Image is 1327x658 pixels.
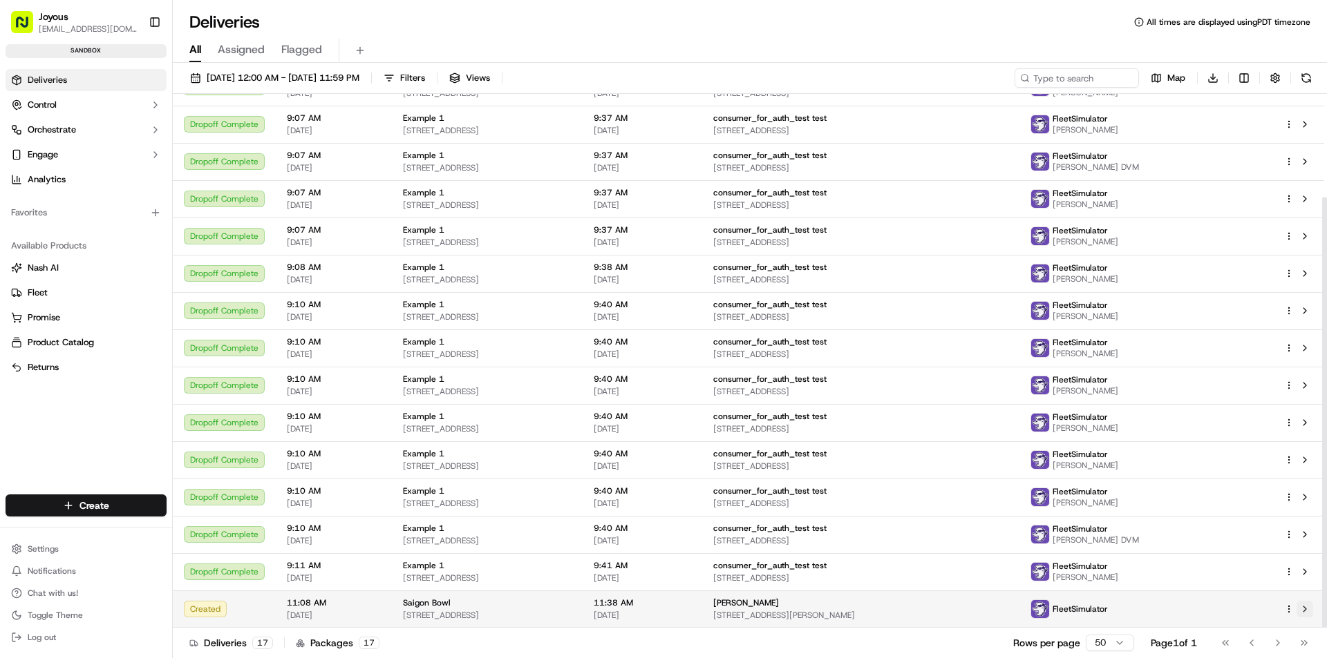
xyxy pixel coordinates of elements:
img: FleetSimulator.png [1031,376,1049,394]
span: [PERSON_NAME] [1053,311,1118,322]
span: FleetSimulator [1053,188,1108,199]
span: [STREET_ADDRESS] [403,535,572,546]
span: [DATE] [287,125,381,136]
span: [STREET_ADDRESS] [713,498,1009,509]
span: Create [79,499,109,512]
span: [STREET_ADDRESS] [403,610,572,621]
button: Views [443,68,496,88]
span: [PERSON_NAME] [1053,572,1118,583]
button: Joyous[EMAIL_ADDRESS][DOMAIN_NAME] [6,6,143,39]
a: Analytics [6,168,167,191]
span: [STREET_ADDRESS] [713,125,1009,136]
img: FleetSimulator.png [1031,563,1049,581]
span: 9:40 AM [594,336,691,347]
span: • [115,214,120,225]
span: FleetSimulator [1053,262,1108,273]
span: [PERSON_NAME] [1053,236,1118,247]
span: FleetSimulator [1053,337,1108,348]
button: Chat with us! [6,583,167,603]
button: Orchestrate [6,119,167,141]
span: Views [466,72,490,84]
span: 9:07 AM [287,150,381,161]
span: [STREET_ADDRESS] [713,274,1009,285]
a: Powered byPylon [97,342,167,353]
span: [STREET_ADDRESS] [713,535,1009,546]
span: [STREET_ADDRESS] [403,125,572,136]
p: Rows per page [1013,636,1080,650]
span: [STREET_ADDRESS] [713,311,1009,322]
span: [STREET_ADDRESS] [713,349,1009,360]
span: Filters [400,72,425,84]
button: Control [6,94,167,116]
button: See all [214,177,252,193]
span: All times are displayed using PDT timezone [1147,17,1310,28]
span: FleetSimulator [1053,486,1108,497]
button: Log out [6,628,167,647]
span: FleetSimulator [1053,300,1108,311]
button: Start new chat [235,136,252,153]
span: [DATE] [287,162,381,173]
span: FleetSimulator [1053,412,1108,423]
span: 9:10 AM [287,299,381,310]
span: [DATE] [287,610,381,621]
span: 9:10 AM [287,523,381,534]
span: Assigned [218,41,265,58]
span: [DATE] [287,423,381,434]
span: Example 1 [403,523,444,534]
img: FleetSimulator.png [1031,488,1049,506]
span: Example 1 [403,448,444,459]
img: FleetSimulator.png [1031,264,1049,282]
button: Toggle Theme [6,606,167,625]
span: [PERSON_NAME] [1053,385,1118,396]
span: 9:07 AM [287,224,381,235]
div: sandbox [6,44,167,58]
span: [PERSON_NAME] [1053,273,1118,284]
button: Joyous [39,10,68,23]
span: 9:08 AM [287,262,381,273]
span: 9:40 AM [594,448,691,459]
img: FleetSimulator.png [1031,115,1049,133]
div: Start new chat [62,132,227,146]
span: [DATE] [287,386,381,397]
span: [STREET_ADDRESS][PERSON_NAME] [713,610,1009,621]
span: [PERSON_NAME] DVM [1053,162,1139,173]
button: Refresh [1297,68,1316,88]
span: FleetSimulator [1053,151,1108,162]
span: Example 1 [403,150,444,161]
span: 9:10 AM [287,374,381,385]
a: 💻API Documentation [111,303,227,328]
span: [STREET_ADDRESS] [403,423,572,434]
span: [PERSON_NAME] [1053,460,1118,471]
span: Saigon Bowl [403,597,451,608]
span: [DATE] [594,274,691,285]
span: consumer_for_auth_test test [713,187,827,198]
span: Log out [28,632,56,643]
span: 9:07 AM [287,113,381,124]
img: 1736555255976-a54dd68f-1ca7-489b-9aae-adbdc363a1c4 [28,215,39,226]
span: [STREET_ADDRESS] [713,461,1009,472]
img: FleetSimulator.png [1031,339,1049,357]
span: 9:37 AM [594,113,691,124]
div: 📗 [14,310,25,321]
span: [PERSON_NAME] [1053,199,1118,210]
button: Engage [6,144,167,166]
span: [STREET_ADDRESS] [403,461,572,472]
span: [EMAIL_ADDRESS][DOMAIN_NAME] [39,23,138,35]
span: Example 1 [403,187,444,198]
button: [DATE] 12:00 AM - [DATE] 11:59 PM [184,68,366,88]
span: [PERSON_NAME] [713,597,779,608]
div: We're available if you need us! [62,146,190,157]
div: Deliveries [189,636,273,650]
span: [DATE] [287,535,381,546]
span: Engage [28,148,58,161]
span: Example 1 [403,374,444,385]
span: [STREET_ADDRESS] [713,423,1009,434]
span: Promise [28,311,60,324]
span: 9:40 AM [594,374,691,385]
button: Filters [377,68,431,88]
span: [PERSON_NAME] [1053,124,1118,135]
span: Example 1 [403,224,444,235]
div: Past conversations [14,180,93,191]
img: FleetSimulator.png [1031,153,1049,171]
